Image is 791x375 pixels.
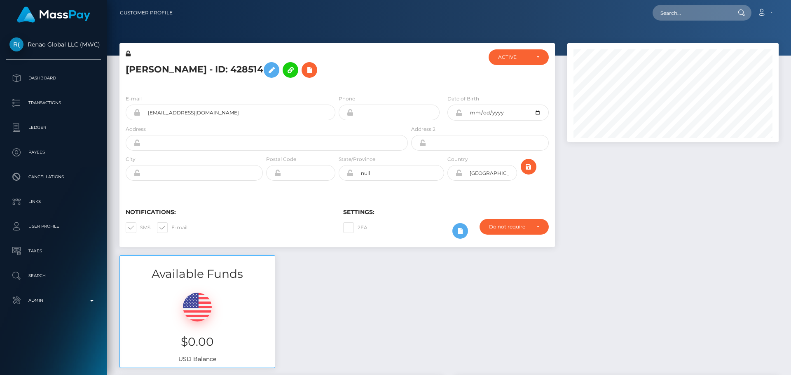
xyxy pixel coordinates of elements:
label: Country [447,156,468,163]
h3: $0.00 [126,334,269,350]
a: Payees [6,142,101,163]
label: Postal Code [266,156,296,163]
p: Links [9,196,98,208]
p: Ledger [9,121,98,134]
div: USD Balance [120,282,275,368]
a: Ledger [6,117,101,138]
p: Dashboard [9,72,98,84]
label: Date of Birth [447,95,479,102]
a: Transactions [6,93,101,113]
label: Address [126,126,146,133]
p: Cancellations [9,171,98,183]
a: Admin [6,290,101,311]
a: Taxes [6,241,101,261]
a: Links [6,191,101,212]
a: Search [6,266,101,286]
p: Payees [9,146,98,158]
label: E-mail [126,95,142,102]
p: Transactions [9,97,98,109]
div: Do not require [489,224,530,230]
label: SMS [126,222,150,233]
img: MassPay Logo [17,7,90,23]
a: User Profile [6,216,101,237]
span: Renao Global LLC (MWC) [6,41,101,48]
label: 2FA [343,222,367,233]
a: Dashboard [6,68,101,89]
h5: [PERSON_NAME] - ID: 428514 [126,58,403,82]
input: Search... [653,5,730,21]
button: Do not require [480,219,549,235]
a: Customer Profile [120,4,173,21]
h3: Available Funds [120,266,275,282]
p: User Profile [9,220,98,233]
h6: Notifications: [126,209,331,216]
label: E-mail [157,222,187,233]
label: State/Province [339,156,375,163]
div: ACTIVE [498,54,530,61]
p: Admin [9,294,98,307]
label: Phone [339,95,355,102]
h6: Settings: [343,209,548,216]
a: Cancellations [6,167,101,187]
img: Renao Global LLC (MWC) [9,37,23,51]
label: Address 2 [411,126,435,133]
label: City [126,156,136,163]
p: Taxes [9,245,98,257]
p: Search [9,270,98,282]
img: USD.png [183,293,212,321]
button: ACTIVE [489,49,549,65]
